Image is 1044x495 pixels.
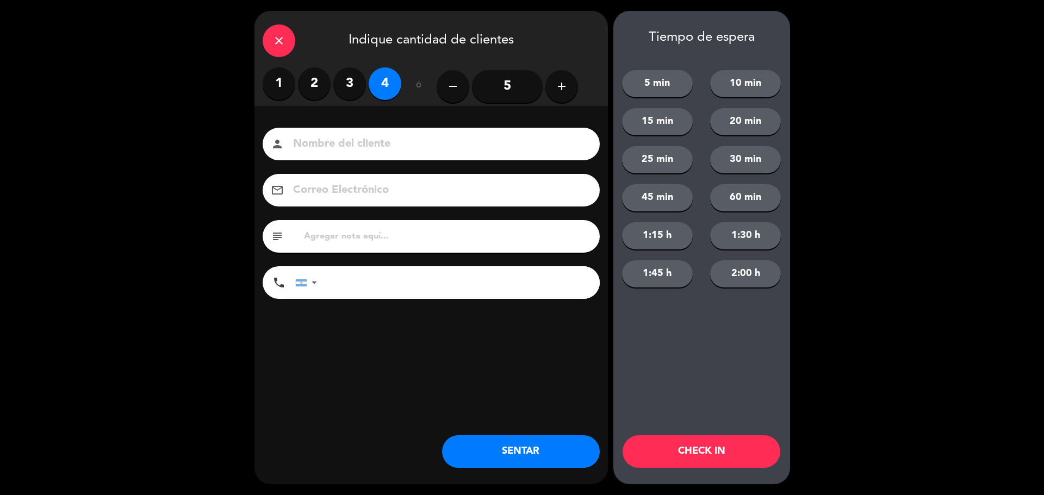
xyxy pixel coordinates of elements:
[296,267,321,298] div: Argentina: +54
[271,137,284,151] i: person
[710,108,781,135] button: 20 min
[613,30,790,46] div: Tiempo de espera
[292,135,586,154] input: Nombre del cliente
[623,435,780,468] button: CHECK IN
[333,67,366,100] label: 3
[298,67,331,100] label: 2
[271,184,284,197] i: email
[401,67,437,105] div: ó
[710,146,781,173] button: 30 min
[369,67,401,100] label: 4
[437,70,469,103] button: remove
[622,146,693,173] button: 25 min
[254,11,608,67] div: Indique cantidad de clientes
[710,184,781,211] button: 60 min
[622,184,693,211] button: 45 min
[622,260,693,287] button: 1:45 h
[271,230,284,243] i: subject
[292,181,586,200] input: Correo Electrónico
[446,80,459,93] i: remove
[442,435,600,468] button: SENTAR
[710,260,781,287] button: 2:00 h
[263,67,295,100] label: 1
[710,222,781,249] button: 1:30 h
[303,229,592,244] input: Agregar nota aquí...
[622,222,693,249] button: 1:15 h
[545,70,578,103] button: add
[710,70,781,97] button: 10 min
[272,34,285,47] i: close
[622,108,693,135] button: 15 min
[622,70,693,97] button: 5 min
[555,80,568,93] i: add
[272,276,285,289] i: phone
